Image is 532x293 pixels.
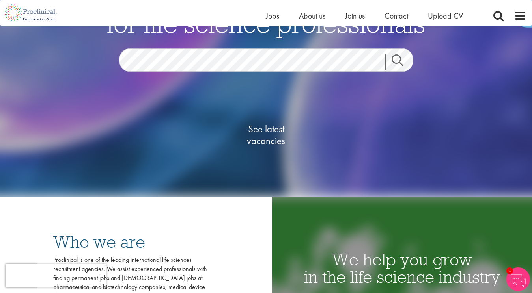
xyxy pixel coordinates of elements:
[266,11,279,21] a: Jobs
[227,123,306,147] span: See latest vacancies
[428,11,463,21] a: Upload CV
[506,267,513,274] span: 1
[299,11,325,21] a: About us
[6,264,106,287] iframe: reCAPTCHA
[385,54,419,70] a: Job search submit button
[385,11,408,21] a: Contact
[227,92,306,178] a: See latestvacancies
[506,267,530,291] img: Chatbot
[53,233,207,250] h3: Who we are
[345,11,365,21] a: Join us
